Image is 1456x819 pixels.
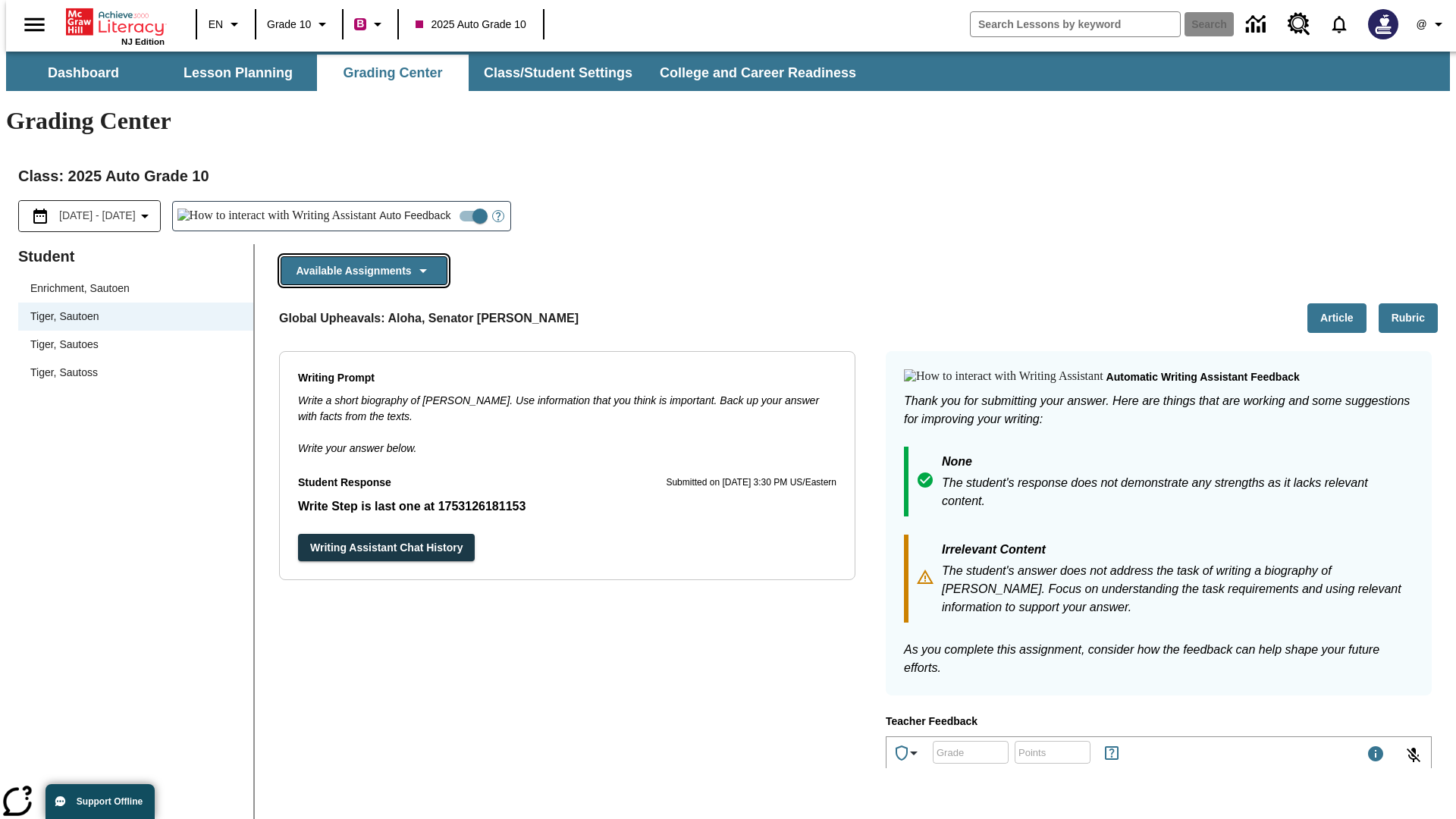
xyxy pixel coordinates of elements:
p: Write Step is last one at 1753126181153 [298,497,836,516]
span: Support Offline [77,796,143,807]
div: Tiger, Sautoen [18,303,253,331]
p: Student Response [298,497,836,516]
p: Student [18,244,253,268]
button: Boost Class color is violet red. Change class color [348,11,393,38]
button: Click to activate and allow voice recognition [1395,737,1432,773]
p: As you complete this assignment, consider how the feedback can help shape your future efforts. [904,641,1414,677]
button: College and Career Readiness [648,55,868,91]
button: Open side menu [12,2,57,47]
span: EN [209,17,223,33]
img: Avatar [1368,9,1398,39]
h2: Class : 2025 Auto Grade 10 [18,164,1438,188]
p: Global Upheavals: Aloha, Senator [PERSON_NAME] [279,309,579,328]
a: Notifications [1319,5,1359,44]
p: Irrelevant Content [942,541,1414,562]
div: Tiger, Sautoss [18,359,253,387]
button: Class/Student Settings [472,55,645,91]
input: Grade: Letters, numbers, %, + and - are allowed. [933,732,1009,772]
p: Submitted on [DATE] 3:30 PM US/Eastern [666,475,836,491]
input: Points: Must be equal to or less than 25. [1015,732,1090,772]
span: Tiger, Sautoes [30,337,241,353]
button: Lesson Planning [162,55,314,91]
button: Profile/Settings [1407,11,1456,38]
img: How to interact with Writing Assistant [904,369,1103,384]
div: Enrichment, Sautoen [18,275,253,303]
span: NJ Edition [121,37,165,46]
a: Data Center [1237,4,1279,45]
span: Enrichment, Sautoen [30,281,241,297]
button: Rubric, Will open in new tab [1379,303,1438,333]
button: Support Offline [45,784,155,819]
p: Write a short biography of [PERSON_NAME]. Use information that you think is important. Back up yo... [298,393,836,425]
h1: Grading Center [6,107,1450,135]
p: Student Response [298,475,391,491]
span: Tiger, Sautoss [30,365,241,381]
p: Write your answer below. [298,425,836,457]
button: Open Help for Writing Assistant [486,202,510,231]
button: Select a new avatar [1359,5,1407,44]
span: [DATE] - [DATE] [59,208,136,224]
div: Home [66,5,165,46]
p: None [942,453,1414,474]
span: B [356,14,364,33]
span: Grade 10 [267,17,311,33]
div: Maximum 1000 characters Press Escape to exit toolbar and use left and right arrow keys to access ... [1367,745,1385,766]
input: search field [971,12,1180,36]
img: How to interact with Writing Assistant [177,209,377,224]
p: Writing Prompt [298,370,836,387]
a: Home [66,7,165,37]
p: Automatic writing assistant feedback [1106,369,1300,386]
p: The student's response does not demonstrate any strengths as it lacks relevant content. [942,474,1414,510]
p: Teacher Feedback [886,714,1432,730]
button: Article, Will open in new tab [1307,303,1367,333]
button: Select the date range menu item [25,207,154,225]
span: Auto Feedback [379,208,450,224]
div: Tiger, Sautoes [18,331,253,359]
a: Resource Center, Will open in new tab [1279,4,1319,45]
button: Achievements [886,738,929,768]
button: Writing Assistant Chat History [298,534,475,562]
button: Language: EN, Select a language [202,11,250,38]
button: Grading Center [317,55,469,91]
svg: Collapse Date Range Filter [136,207,154,225]
button: Dashboard [8,55,159,91]
div: Grade: Letters, numbers, %, + and - are allowed. [933,741,1009,764]
span: @ [1416,17,1426,33]
span: Tiger, Sautoen [30,309,241,325]
p: Thank you for submitting your answer. Here are things that are working and some suggestions for i... [904,392,1414,428]
p: The student's answer does not address the task of writing a biography of [PERSON_NAME]. Focus on ... [942,562,1414,617]
button: Available Assignments [281,256,447,286]
div: Points: Must be equal to or less than 25. [1015,741,1090,764]
button: Grade: Grade 10, Select a grade [261,11,337,38]
div: SubNavbar [6,55,870,91]
button: Rules for Earning Points and Achievements, Will open in new tab [1097,738,1127,768]
span: 2025 Auto Grade 10 [416,17,526,33]
div: SubNavbar [6,52,1450,91]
